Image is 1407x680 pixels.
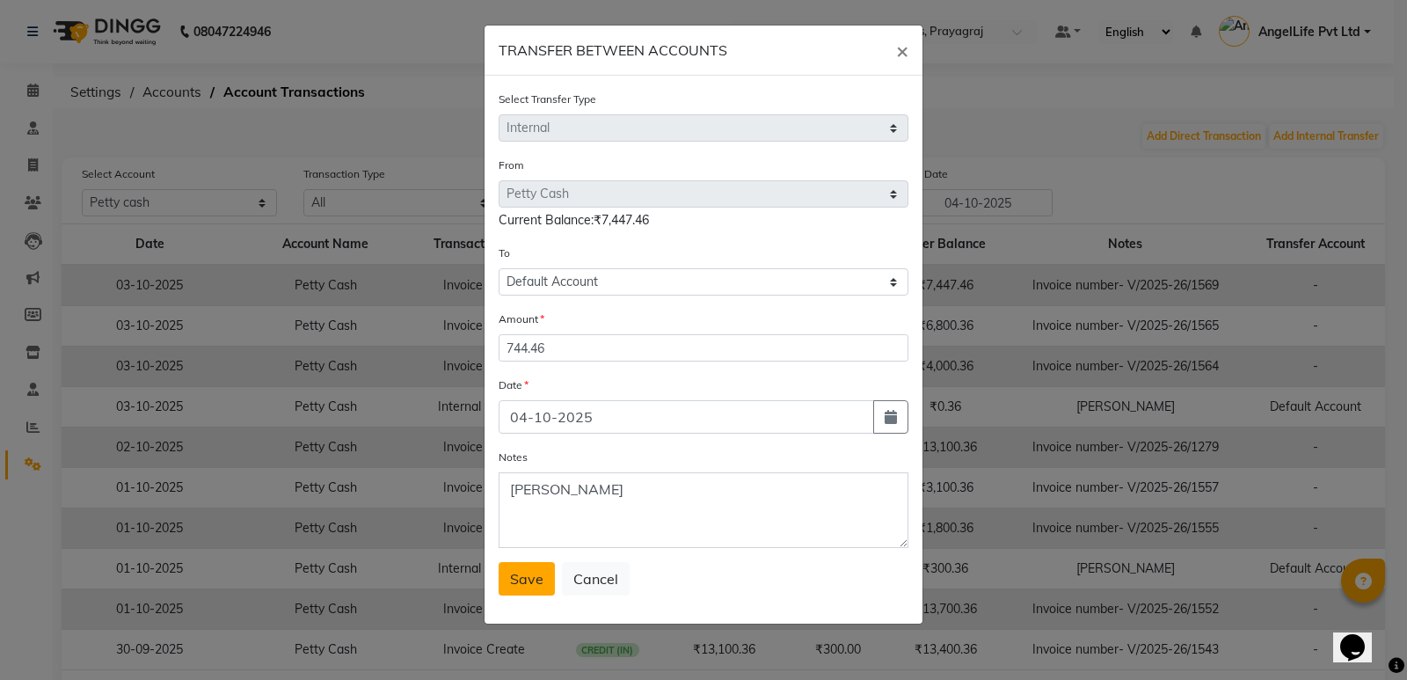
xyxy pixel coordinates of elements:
button: Close [882,26,922,75]
h6: TRANSFER BETWEEN ACCOUNTS [499,40,727,61]
span: × [896,37,908,63]
label: Notes [499,450,528,465]
iframe: chat widget [1333,610,1389,662]
label: Select Transfer Type [499,91,596,107]
button: Cancel [562,562,630,596]
label: To [499,245,510,261]
button: Save [499,562,555,596]
span: Save [510,570,543,588]
label: From [499,157,524,173]
span: Current Balance:₹7,447.46 [499,212,649,228]
label: Date [499,377,529,393]
label: Amount [499,311,544,327]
